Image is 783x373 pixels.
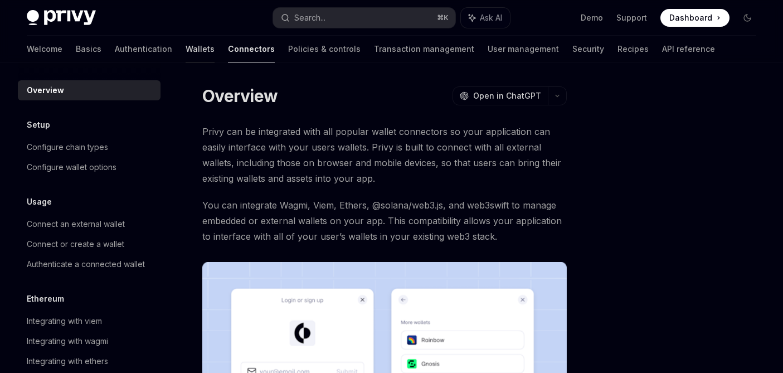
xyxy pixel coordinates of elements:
a: Authentication [115,36,172,62]
a: Integrating with viem [18,311,161,331]
div: Connect an external wallet [27,217,125,231]
div: Overview [27,84,64,97]
span: Dashboard [669,12,712,23]
div: Integrating with wagmi [27,335,108,348]
a: Policies & controls [288,36,361,62]
div: Integrating with ethers [27,355,108,368]
a: Configure wallet options [18,157,161,177]
span: Ask AI [480,12,502,23]
a: Connectors [228,36,275,62]
h1: Overview [202,86,278,106]
span: You can integrate Wagmi, Viem, Ethers, @solana/web3.js, and web3swift to manage embedded or exter... [202,197,567,244]
button: Ask AI [461,8,510,28]
a: Overview [18,80,161,100]
button: Search...⌘K [273,8,456,28]
a: Authenticate a connected wallet [18,254,161,274]
a: Welcome [27,36,62,62]
div: Configure wallet options [27,161,116,174]
a: Basics [76,36,101,62]
img: dark logo [27,10,96,26]
span: Privy can be integrated with all popular wallet connectors so your application can easily interfa... [202,124,567,186]
a: Wallets [186,36,215,62]
a: Recipes [617,36,649,62]
a: Integrating with ethers [18,351,161,371]
a: Transaction management [374,36,474,62]
a: Configure chain types [18,137,161,157]
a: Connect an external wallet [18,214,161,234]
a: Security [572,36,604,62]
div: Configure chain types [27,141,108,154]
a: Connect or create a wallet [18,234,161,254]
h5: Setup [27,118,50,132]
button: Open in ChatGPT [453,86,548,105]
a: Integrating with wagmi [18,331,161,351]
h5: Ethereum [27,292,64,306]
div: Connect or create a wallet [27,238,124,251]
div: Search... [294,11,325,25]
button: Toggle dark mode [738,9,756,27]
a: API reference [662,36,715,62]
a: Demo [581,12,603,23]
a: User management [488,36,559,62]
a: Dashboard [660,9,729,27]
span: ⌘ K [437,13,449,22]
div: Integrating with viem [27,314,102,328]
a: Support [616,12,647,23]
span: Open in ChatGPT [473,90,541,101]
h5: Usage [27,195,52,209]
div: Authenticate a connected wallet [27,258,145,271]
